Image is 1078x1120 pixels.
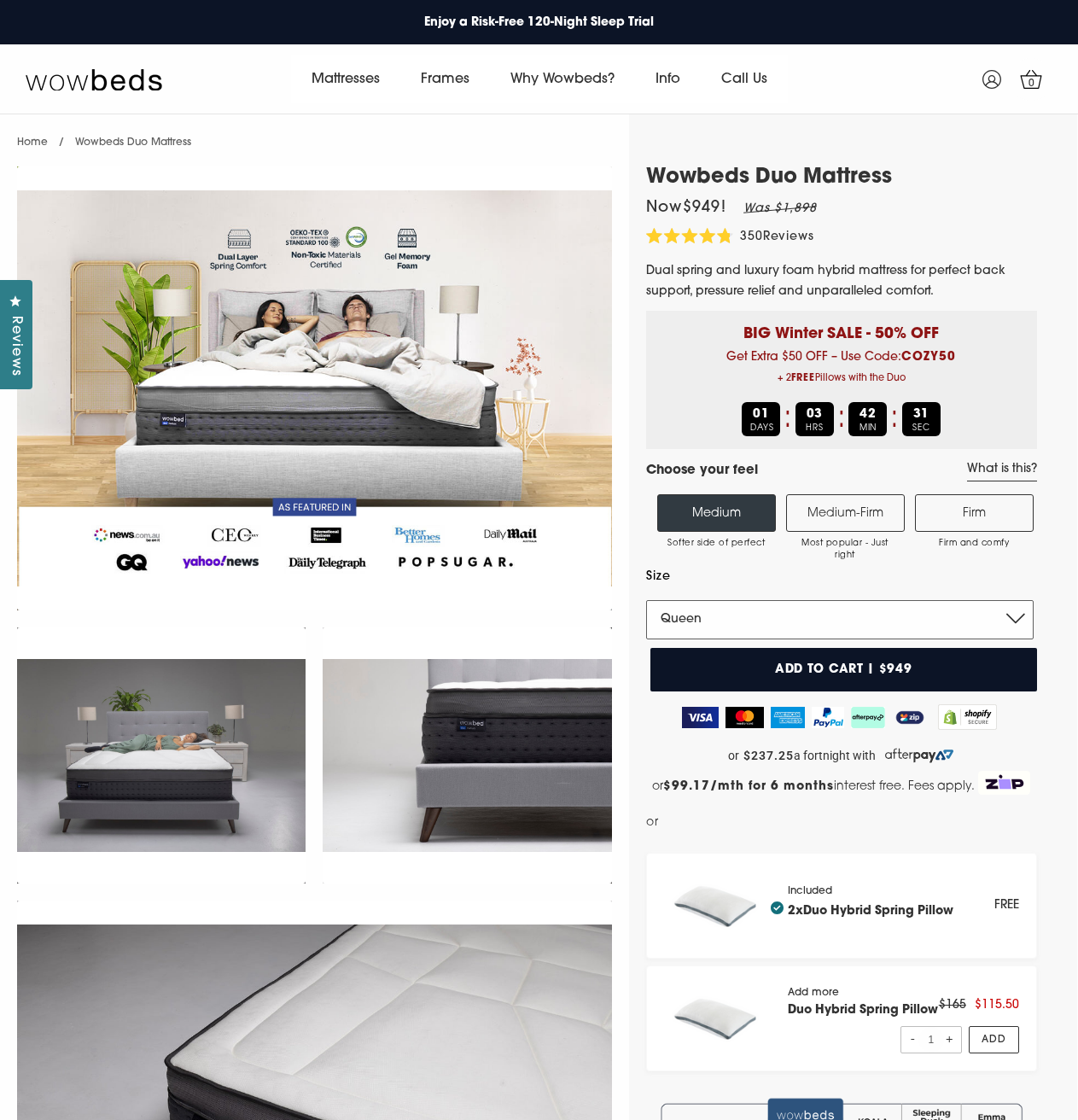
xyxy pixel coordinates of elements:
[646,812,659,833] span: or
[646,265,1005,298] span: Dual spring and luxury foam hybrid mattress for perfect back support, pressure relief and unparal...
[740,230,763,243] span: 350
[667,538,766,550] span: Softer side of perfect
[1023,75,1040,92] span: 0
[908,1027,918,1052] span: -
[646,743,1037,768] a: or $237.25 a fortnight with
[659,368,1024,389] span: + 2 Pillows with the Duo
[291,55,400,103] a: Mattresses
[913,408,930,421] b: 31
[938,704,998,730] img: Shopify secure badge
[635,55,701,103] a: Info
[944,1027,954,1052] span: +
[901,351,956,364] b: COZY50
[969,1026,1019,1053] a: Add
[75,137,191,148] span: Wowbeds Duo Mattress
[4,316,26,376] span: Reviews
[646,201,726,216] span: Now $949 !
[788,885,953,925] div: Included
[682,707,719,728] img: Visa Logo
[803,905,953,918] a: Duo Hybrid Spring Pillow
[788,1004,938,1017] a: Duo Hybrid Spring Pillow
[939,999,966,1012] span: $165
[812,707,844,728] img: PayPal Logo
[490,55,635,103] a: Why Wowbeds?
[663,780,834,793] strong: $99.17/mth for 6 months
[646,228,815,248] div: 350Reviews
[646,166,1037,190] h1: Wowbeds Duo Mattress
[416,5,662,40] a: Enjoy a Risk-Free 120-Night Sleep Trial
[975,999,1019,1012] span: $115.50
[753,408,770,421] b: 01
[17,114,191,158] nav: breadcrumbs
[17,137,48,148] a: Home
[400,55,490,103] a: Frames
[743,202,817,215] em: Was $1,898
[788,987,938,1050] div: Add more
[664,871,771,941] img: pillow_140x.png
[59,137,64,148] span: /
[795,538,895,562] span: Most popular - Just right
[794,749,876,763] span: a fortnight with
[657,494,776,532] label: Medium
[994,895,1019,916] div: FREE
[664,983,771,1053] img: pillow_140x.png
[892,707,928,728] img: ZipPay Logo
[763,230,815,243] span: Reviews
[848,402,887,436] div: MIN
[851,707,885,728] img: AfterPay Logo
[771,901,953,919] h4: 2x
[859,408,877,421] b: 42
[924,538,1024,550] span: Firm and comfy
[659,351,1024,389] span: Get Extra $50 OFF – Use Code:
[786,494,905,532] label: Medium-Firm
[659,311,1024,346] p: BIG Winter SALE - 50% OFF
[652,780,975,793] span: or interest free. Fees apply.
[742,402,780,436] div: DAYS
[967,462,1037,481] a: What is this?
[743,749,794,763] strong: $237.25
[701,55,788,103] a: Call Us
[915,494,1034,532] label: Firm
[646,462,758,481] h4: Choose your feel
[791,374,815,383] b: FREE
[978,771,1031,795] img: Zip Logo
[902,402,941,436] div: SEC
[650,648,1037,691] button: Add to cart | $949
[662,812,1034,838] iframe: PayPal Message 1
[646,566,1034,587] label: Size
[1010,58,1052,101] a: 0
[807,408,824,421] b: 03
[795,402,834,436] div: HRS
[26,67,162,91] img: Wow Beds Logo
[728,749,739,763] span: or
[771,707,806,728] img: American Express Logo
[725,707,764,728] img: MasterCard Logo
